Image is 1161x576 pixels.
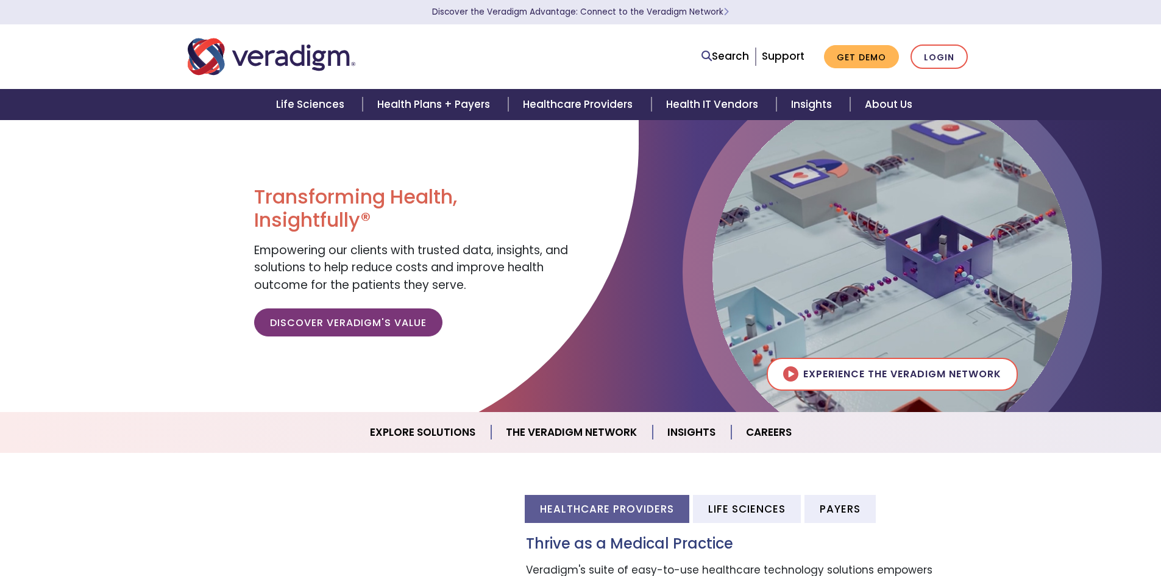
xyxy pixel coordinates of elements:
a: Insights [653,417,731,448]
a: Healthcare Providers [508,89,651,120]
h1: Transforming Health, Insightfully® [254,185,571,232]
span: Empowering our clients with trusted data, insights, and solutions to help reduce costs and improv... [254,242,568,293]
a: Get Demo [824,45,899,69]
li: Healthcare Providers [525,495,689,522]
li: Payers [804,495,876,522]
a: Support [762,49,804,63]
a: Explore Solutions [355,417,491,448]
a: Insights [776,89,850,120]
img: Veradigm logo [188,37,355,77]
span: Learn More [723,6,729,18]
a: The Veradigm Network [491,417,653,448]
a: About Us [850,89,927,120]
a: Health IT Vendors [652,89,776,120]
a: Careers [731,417,806,448]
h3: Thrive as a Medical Practice [526,535,974,553]
a: Discover the Veradigm Advantage: Connect to the Veradigm NetworkLearn More [432,6,729,18]
a: Life Sciences [261,89,363,120]
a: Search [701,48,749,65]
li: Life Sciences [693,495,801,522]
a: Health Plans + Payers [363,89,508,120]
a: Login [911,44,968,69]
a: Discover Veradigm's Value [254,308,442,336]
